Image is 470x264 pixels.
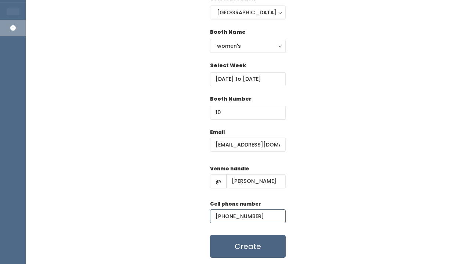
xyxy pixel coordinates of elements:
[210,138,286,152] input: @ .
[210,129,225,136] label: Email
[210,72,286,86] input: Select week
[210,6,286,19] button: [GEOGRAPHIC_DATA]
[210,95,252,103] label: Booth Number
[210,174,227,188] span: @
[210,106,286,120] input: Booth Number
[210,235,286,258] button: Create
[217,8,279,17] div: [GEOGRAPHIC_DATA]
[217,42,279,50] div: women's
[210,39,286,53] button: women's
[210,62,246,69] label: Select Week
[210,209,286,223] input: (___) ___-____
[210,28,246,36] label: Booth Name
[210,165,249,173] label: Venmo handle
[210,200,261,208] label: Cell phone number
